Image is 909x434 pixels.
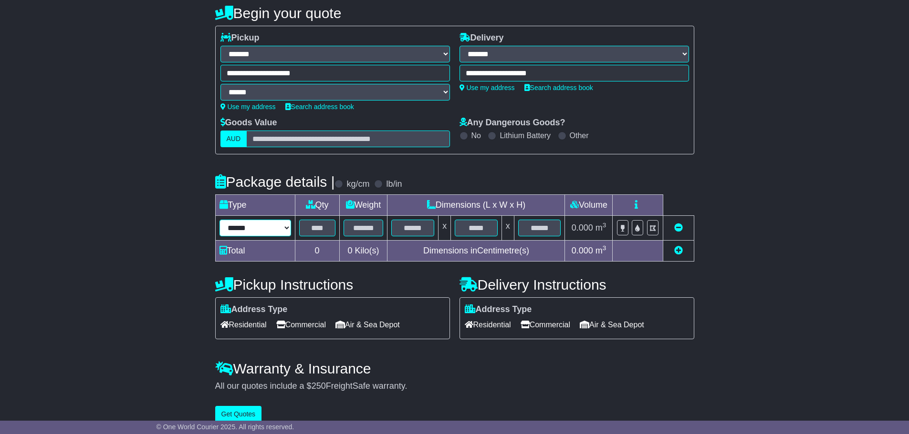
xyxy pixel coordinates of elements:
[674,223,683,232] a: Remove this item
[471,131,481,140] label: No
[572,223,593,232] span: 0.000
[460,277,694,293] h4: Delivery Instructions
[465,317,511,332] span: Residential
[580,317,644,332] span: Air & Sea Depot
[215,241,295,262] td: Total
[572,246,593,255] span: 0.000
[387,241,565,262] td: Dimensions in Centimetre(s)
[387,195,565,216] td: Dimensions (L x W x H)
[500,131,551,140] label: Lithium Battery
[596,246,606,255] span: m
[502,216,514,241] td: x
[603,244,606,252] sup: 3
[603,222,606,229] sup: 3
[220,103,276,111] a: Use my address
[220,33,260,43] label: Pickup
[339,195,387,216] td: Weight
[521,317,570,332] span: Commercial
[295,195,339,216] td: Qty
[439,216,451,241] td: x
[220,131,247,147] label: AUD
[157,423,294,431] span: © One World Courier 2025. All rights reserved.
[570,131,589,140] label: Other
[386,179,402,190] label: lb/in
[460,33,504,43] label: Delivery
[346,179,369,190] label: kg/cm
[465,304,532,315] label: Address Type
[215,174,335,190] h4: Package details |
[674,246,683,255] a: Add new item
[220,118,277,128] label: Goods Value
[312,381,326,391] span: 250
[339,241,387,262] td: Kilo(s)
[220,317,267,332] span: Residential
[335,317,400,332] span: Air & Sea Depot
[215,5,694,21] h4: Begin your quote
[215,361,694,376] h4: Warranty & Insurance
[220,304,288,315] label: Address Type
[215,277,450,293] h4: Pickup Instructions
[565,195,613,216] td: Volume
[460,118,565,128] label: Any Dangerous Goods?
[285,103,354,111] a: Search address book
[215,381,694,392] div: All our quotes include a $ FreightSafe warranty.
[596,223,606,232] span: m
[276,317,326,332] span: Commercial
[295,241,339,262] td: 0
[460,84,515,91] a: Use my address
[215,195,295,216] td: Type
[347,246,352,255] span: 0
[215,406,262,423] button: Get Quotes
[524,84,593,91] a: Search address book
